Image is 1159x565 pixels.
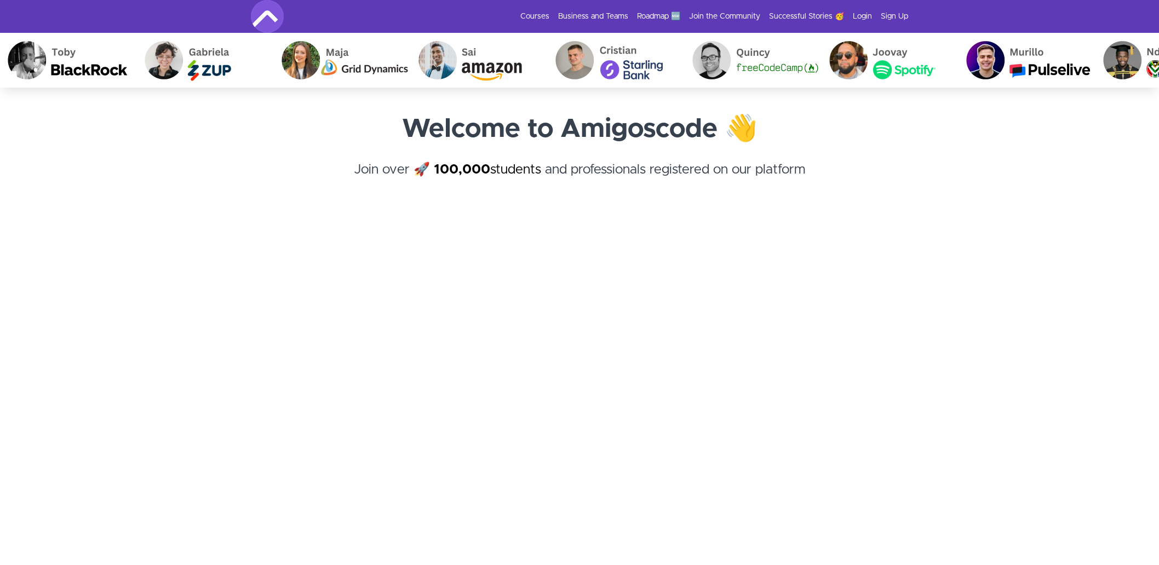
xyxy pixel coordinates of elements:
a: 100,000students [434,163,541,176]
a: Roadmap 🆕 [637,11,680,22]
strong: Welcome to Amigoscode 👋 [402,116,758,142]
img: Joovay [819,33,956,88]
img: Maja [271,33,408,88]
img: Gabriela [134,33,271,88]
h4: Join over 🚀 and professionals registered on our platform [251,160,908,199]
a: Login [853,11,872,22]
a: Courses [520,11,549,22]
strong: 100,000 [434,163,490,176]
img: Cristian [545,33,682,88]
a: Sign Up [881,11,908,22]
img: Quincy [682,33,819,88]
a: Business and Teams [558,11,628,22]
a: Successful Stories 🥳 [769,11,844,22]
img: Murillo [956,33,1093,88]
a: Join the Community [689,11,760,22]
img: Sai [408,33,545,88]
